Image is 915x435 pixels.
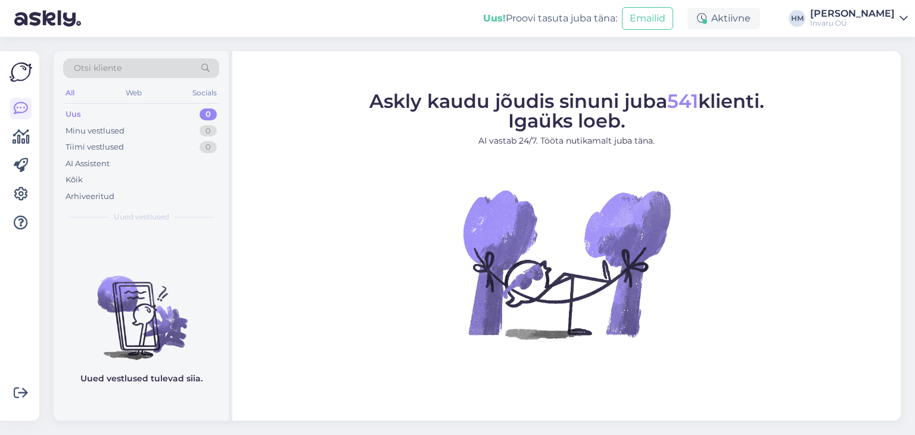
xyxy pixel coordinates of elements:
div: 0 [200,125,217,137]
img: No Chat active [459,157,674,371]
div: Web [123,85,144,101]
div: All [63,85,77,101]
div: AI Assistent [66,158,110,170]
div: Uus [66,108,81,120]
div: Socials [190,85,219,101]
div: 0 [200,141,217,153]
p: AI vastab 24/7. Tööta nutikamalt juba täna. [369,135,764,147]
div: Aktiivne [687,8,760,29]
img: Askly Logo [10,61,32,83]
div: Minu vestlused [66,125,125,137]
a: [PERSON_NAME]Invaru OÜ [810,9,908,28]
div: Kõik [66,174,83,186]
div: [PERSON_NAME] [810,9,895,18]
div: Tiimi vestlused [66,141,124,153]
div: Arhiveeritud [66,191,114,203]
div: HM [789,10,805,27]
span: Askly kaudu jõudis sinuni juba klienti. Igaüks loeb. [369,89,764,132]
div: Invaru OÜ [810,18,895,28]
span: Uued vestlused [114,212,169,222]
p: Uued vestlused tulevad siia. [80,372,203,385]
button: Emailid [622,7,673,30]
span: 541 [667,89,698,113]
div: Proovi tasuta juba täna: [483,11,617,26]
img: No chats [54,254,229,362]
span: Otsi kliente [74,62,122,74]
b: Uus! [483,13,506,24]
div: 0 [200,108,217,120]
